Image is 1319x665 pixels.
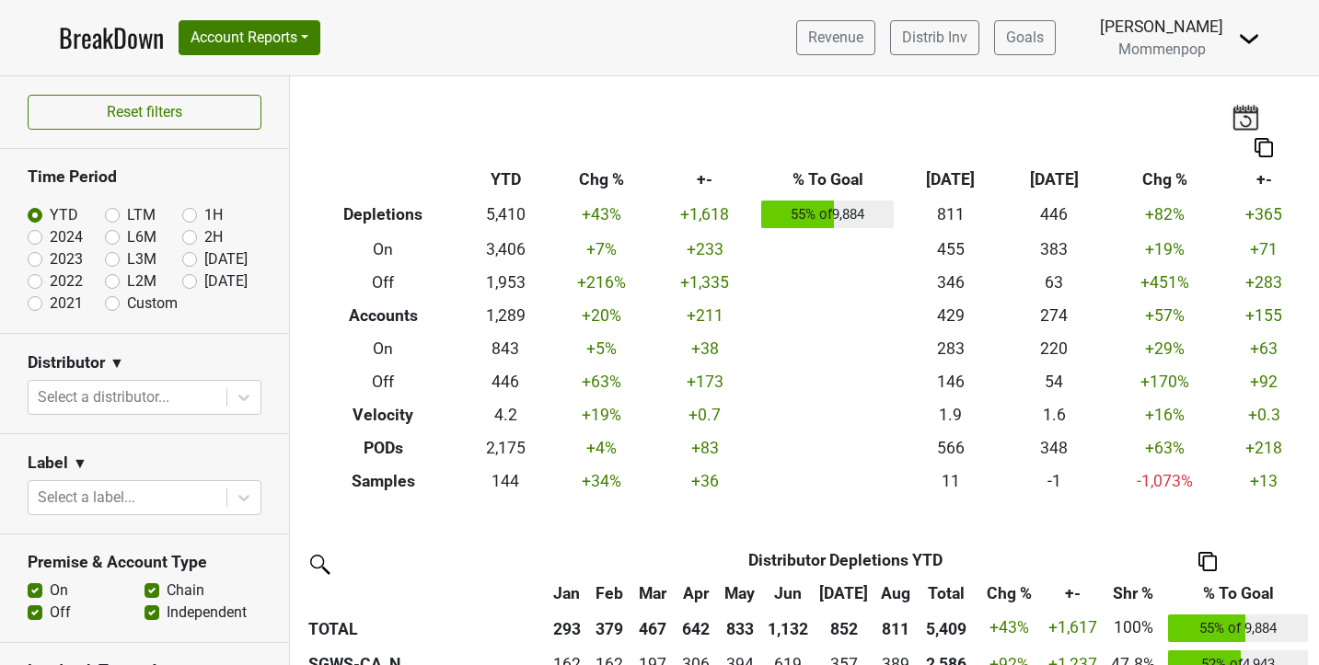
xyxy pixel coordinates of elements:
[631,577,675,610] th: Mar: activate to sort column ascending
[653,365,757,398] td: +173
[814,577,874,610] th: Jul: activate to sort column ascending
[1100,15,1223,39] div: [PERSON_NAME]
[976,577,1042,610] th: Chg %: activate to sort column ascending
[814,610,874,647] th: 852
[550,266,654,299] td: +216 %
[304,266,462,299] th: Off
[989,618,1029,636] span: +43%
[1106,365,1223,398] td: +170 %
[73,453,87,475] span: ▼
[1042,577,1103,610] th: +-: activate to sort column ascending
[127,204,156,226] label: LTM
[1238,28,1260,50] img: Dropdown Menu
[304,548,333,578] img: filter
[898,197,1002,234] td: 811
[28,353,105,373] h3: Distributor
[653,464,757,498] td: +36
[588,577,631,610] th: Feb: activate to sort column ascending
[127,226,156,248] label: L6M
[898,464,1002,498] td: 11
[1002,197,1106,234] td: 446
[204,226,223,248] label: 2H
[1223,332,1305,365] td: +63
[59,18,164,57] a: BreakDown
[462,164,550,197] th: YTD
[1106,197,1223,234] td: +82 %
[1255,138,1273,157] img: Copy to clipboard
[1103,577,1163,610] th: Shr %: activate to sort column ascending
[1223,464,1305,498] td: +13
[1106,332,1223,365] td: +29 %
[1223,266,1305,299] td: +283
[675,610,718,647] th: 642
[1223,197,1305,234] td: +365
[653,197,757,234] td: +1,618
[653,332,757,365] td: +38
[796,20,875,55] a: Revenue
[179,20,320,55] button: Account Reports
[918,610,976,647] th: 5,409
[50,270,83,292] label: 2022
[304,299,462,332] th: Accounts
[1002,431,1106,464] td: 348
[550,299,654,332] td: +20 %
[28,453,68,473] h3: Label
[462,266,550,299] td: 1,953
[1106,398,1223,431] td: +16 %
[1106,431,1223,464] td: +63 %
[304,398,462,431] th: Velocity
[462,464,550,498] td: 144
[994,20,1056,55] a: Goals
[50,602,71,624] label: Off
[110,352,124,374] span: ▼
[167,602,247,624] label: Independent
[1223,398,1305,431] td: +0.3
[127,292,178,315] label: Custom
[717,610,762,647] th: 833
[304,197,462,234] th: Depletions
[890,20,979,55] a: Distrib Inv
[675,577,718,610] th: Apr: activate to sort column ascending
[898,233,1002,266] td: 455
[653,431,757,464] td: +83
[653,299,757,332] td: +211
[1118,40,1206,58] span: Mommenpop
[898,365,1002,398] td: 146
[588,610,631,647] th: 379
[1223,164,1305,197] th: +-
[28,95,261,130] button: Reset filters
[898,164,1002,197] th: [DATE]
[757,164,898,197] th: % To Goal
[127,270,156,292] label: L2M
[304,233,462,266] th: On
[28,553,261,572] h3: Premise & Account Type
[653,164,757,197] th: +-
[898,332,1002,365] td: 283
[1232,104,1259,130] img: last_updated_date
[550,332,654,365] td: +5 %
[1002,332,1106,365] td: 220
[1002,164,1106,197] th: [DATE]
[462,197,550,234] td: 5,410
[550,164,654,197] th: Chg %
[204,204,223,226] label: 1H
[304,610,545,647] th: TOTAL
[462,431,550,464] td: 2,175
[1002,266,1106,299] td: 63
[1048,618,1097,636] span: +1,617
[762,577,814,610] th: Jun: activate to sort column ascending
[304,577,545,610] th: &nbsp;: activate to sort column ascending
[898,266,1002,299] td: 346
[545,610,588,647] th: 293
[550,365,654,398] td: +63 %
[1223,365,1305,398] td: +92
[550,197,654,234] td: +43 %
[1198,552,1217,571] img: Copy to clipboard
[304,365,462,398] th: Off
[1163,577,1313,610] th: % To Goal: activate to sort column ascending
[1002,299,1106,332] td: 274
[1002,233,1106,266] td: 383
[204,270,248,292] label: [DATE]
[717,577,762,610] th: May: activate to sort column ascending
[28,167,261,187] h3: Time Period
